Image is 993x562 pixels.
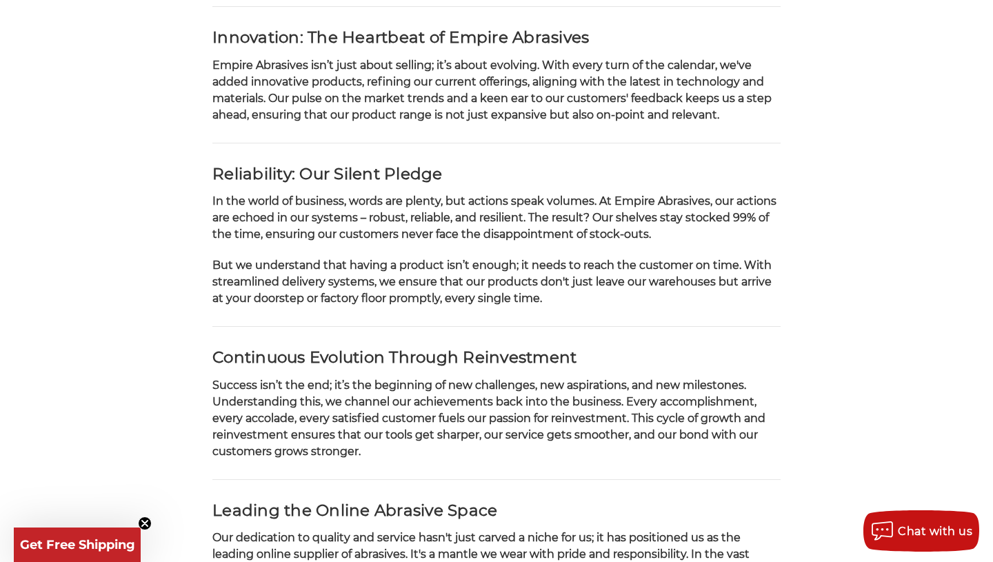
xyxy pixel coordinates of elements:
span: Get Free Shipping [20,537,135,552]
span: Success isn’t the end; it’s the beginning of new challenges, new aspirations, and new milestones.... [212,379,765,458]
span: In the world of business, words are plenty, but actions speak volumes. At Empire Abrasives, our a... [212,194,776,241]
strong: Leading the Online Abrasive Space [212,501,497,520]
div: Get Free ShippingClose teaser [14,528,141,562]
span: Chat with us [898,525,972,538]
button: Close teaser [138,516,152,530]
strong: Reliability: Our Silent Pledge [212,164,443,183]
span: Empire Abrasives isn’t just about selling; it’s about evolving. With every turn of the calendar, ... [212,59,772,121]
span: But we understand that having a product isn’t enough; it needs to reach the customer on time. Wit... [212,259,772,305]
strong: Continuous Evolution Through Reinvestment [212,348,576,367]
button: Chat with us [863,510,979,552]
strong: Innovation: The Heartbeat of Empire Abrasives [212,28,589,47]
